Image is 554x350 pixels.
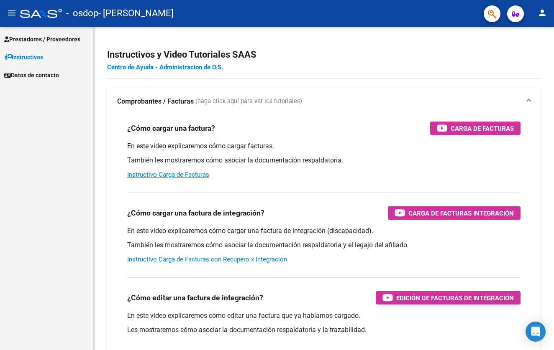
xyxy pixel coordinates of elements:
[127,122,215,134] h3: ¿Cómo cargar una factura?
[537,8,547,18] mat-icon: person
[4,53,43,62] span: Instructivos
[117,97,194,106] strong: Comprobantes / Facturas
[526,322,546,342] div: Open Intercom Messenger
[7,8,17,18] mat-icon: menu
[107,47,541,63] h2: Instructivos y Video Tutoriales SAAS
[408,208,514,218] span: Carga de Facturas Integración
[107,88,541,115] mat-expansion-panel-header: Comprobantes / Facturas (haga click aquí para ver los tutoriales)
[98,4,174,23] span: - [PERSON_NAME]
[4,35,80,44] span: Prestadores / Proveedores
[127,325,521,335] p: Les mostraremos cómo asociar la documentación respaldatoria y la trazabilidad.
[66,4,98,23] span: - osdop
[127,171,209,178] a: Instructivo Carga de Facturas
[127,207,264,219] h3: ¿Cómo cargar una factura de integración?
[107,63,223,71] a: Centro de Ayuda - Administración de O.S.
[127,142,521,151] p: En este video explicaremos cómo cargar facturas.
[195,97,302,106] span: (haga click aquí para ver los tutoriales)
[127,226,521,236] p: En este video explicaremos cómo cargar una factura de integración (discapacidad).
[451,123,514,134] span: Carga de Facturas
[430,122,521,135] button: Carga de Facturas
[388,206,521,220] button: Carga de Facturas Integración
[396,293,514,303] span: Edición de Facturas de integración
[4,71,59,80] span: Datos de contacto
[127,311,521,320] p: En este video explicaremos cómo editar una factura que ya habíamos cargado.
[127,241,521,250] p: También les mostraremos cómo asociar la documentación respaldatoria y el legajo del afiliado.
[376,291,521,304] button: Edición de Facturas de integración
[127,156,521,165] p: También les mostraremos cómo asociar la documentación respaldatoria.
[127,292,263,304] h3: ¿Cómo editar una factura de integración?
[127,256,287,263] a: Instructivo Carga de Facturas con Recupero x Integración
